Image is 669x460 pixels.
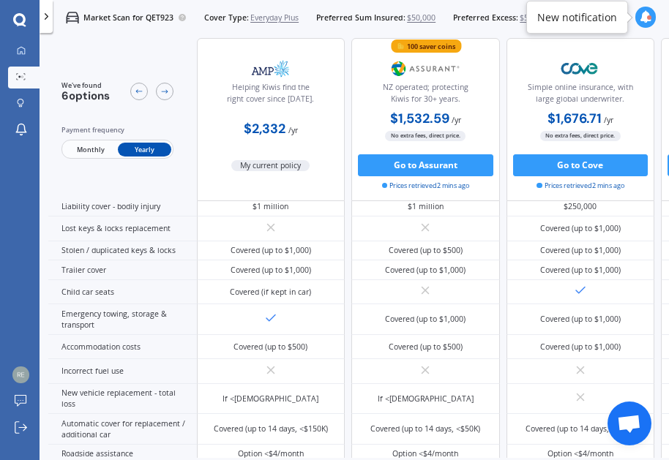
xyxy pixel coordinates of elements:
[452,115,461,125] span: / yr
[537,181,624,191] span: Prices retrieved 2 mins ago
[540,265,621,276] div: Covered (up to $1,000)
[547,448,613,459] div: Option <$4/month
[564,201,597,212] div: $250,000
[408,201,444,212] div: $1 million
[382,181,470,191] span: Prices retrieved 2 mins ago
[61,80,110,91] span: We've found
[66,11,79,24] img: car.f15378c7a67c060ca3f3.svg
[537,10,617,25] div: New notification
[48,260,197,280] div: Trailer cover
[407,12,436,23] span: $50,000
[244,120,285,137] b: $2,332
[118,143,171,157] span: Yearly
[231,160,310,171] span: My current policy
[540,131,621,141] span: No extra fees, direct price.
[288,125,298,135] span: / yr
[48,241,197,261] div: Stolen / duplicated keys & locks
[397,42,405,50] img: points
[385,131,466,141] span: No extra fees, direct price.
[48,359,197,384] div: Incorrect fuel use
[453,12,518,23] span: Preferred Excess:
[61,124,173,135] div: Payment frequency
[390,110,449,127] b: $1,532.59
[231,265,311,276] div: Covered (up to $1,000)
[540,342,621,352] div: Covered (up to $1,000)
[547,110,602,127] b: $1,676.71
[407,41,455,52] div: 100 saver coins
[540,314,621,325] div: Covered (up to $1,000)
[233,342,307,352] div: Covered (up to $500)
[526,423,635,434] div: Covered (up to 14 days, <$80K)
[520,12,537,23] span: $500
[389,55,462,82] img: Assurant.png
[544,55,616,82] img: Cove.webp
[540,223,621,234] div: Covered (up to $1,000)
[540,245,621,256] div: Covered (up to $1,000)
[385,314,466,325] div: Covered (up to $1,000)
[253,201,288,212] div: $1 million
[48,197,197,217] div: Liability cover - bodily injury
[358,154,493,176] button: Go to Assurant
[204,12,249,23] span: Cover Type:
[48,304,197,335] div: Emergency towing, storage & transport
[238,448,304,459] div: Option <$4/month
[513,154,649,176] button: Go to Cove
[48,216,197,241] div: Lost keys & locks replacement
[250,12,299,23] span: Everyday Plus
[48,384,197,415] div: New vehicle replacement - total loss
[64,143,117,157] span: Monthly
[516,82,646,110] div: Simple online insurance, with large global underwriter.
[604,115,613,125] span: / yr
[48,280,197,305] div: Child car seats
[389,245,463,256] div: Covered (up to $500)
[385,265,466,276] div: Covered (up to $1,000)
[389,342,463,352] div: Covered (up to $500)
[361,82,490,110] div: NZ operated; protecting Kiwis for 30+ years.
[48,414,197,445] div: Automatic cover for replacement / additional car
[316,12,405,23] span: Preferred Sum Insured:
[61,88,110,103] span: 6 options
[48,335,197,360] div: Accommodation costs
[378,393,474,404] div: If <[DEMOGRAPHIC_DATA]
[83,12,173,23] p: Market Scan for QET923
[223,393,318,404] div: If <[DEMOGRAPHIC_DATA]
[392,448,458,459] div: Option <$4/month
[214,423,328,434] div: Covered (up to 14 days, <$150K)
[234,55,307,82] img: AMP.webp
[12,366,29,383] img: d24457ec1ab29e8e200897ebf8cfe354
[608,401,651,445] a: Open chat
[230,287,311,298] div: Covered (if kept in car)
[231,245,311,256] div: Covered (up to $1,000)
[206,82,336,110] div: Helping Kiwis find the right cover since [DATE].
[370,423,480,434] div: Covered (up to 14 days, <$50K)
